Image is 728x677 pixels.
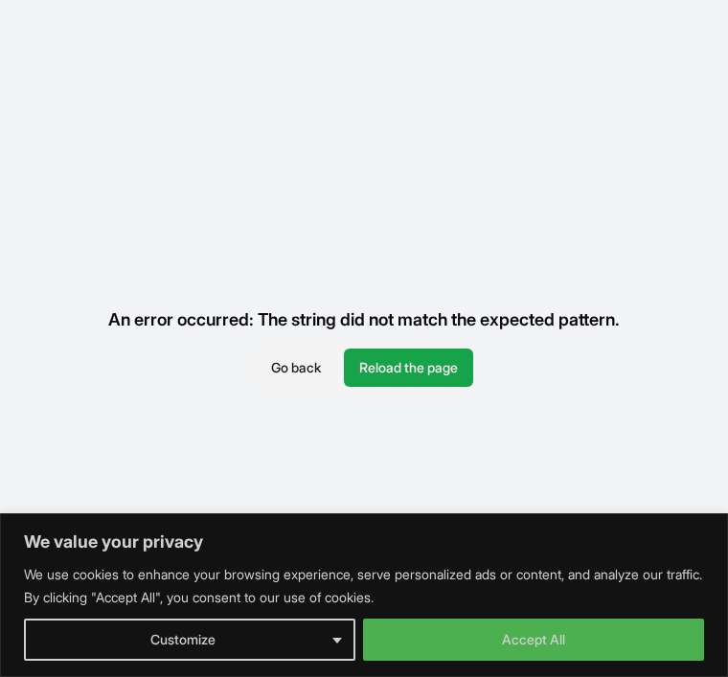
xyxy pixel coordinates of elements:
button: Go back [256,349,336,387]
p: We use cookies to enhance your browsing experience, serve personalized ads or content, and analyz... [24,563,704,609]
p: We value your privacy [24,530,704,553]
div: An error occurred: The string did not match the expected pattern. [93,291,635,349]
button: Customize [24,619,355,661]
button: Reload the page [344,349,473,387]
button: Accept All [363,619,704,661]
